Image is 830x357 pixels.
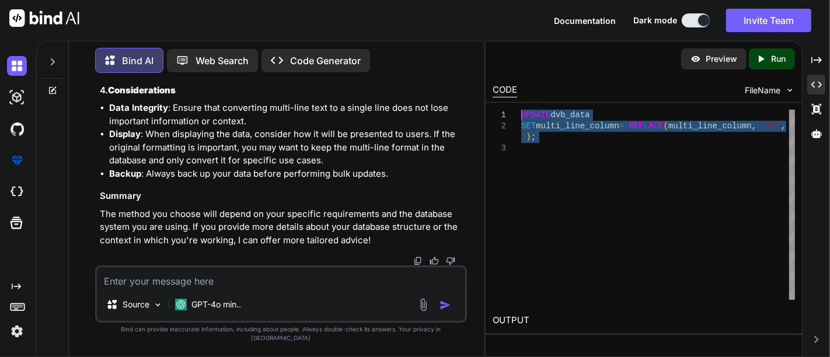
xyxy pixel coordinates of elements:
p: Preview [706,53,737,65]
span: , [782,121,786,131]
img: Pick Models [153,300,163,310]
img: premium [7,150,27,170]
h2: OUTPUT [486,307,802,334]
img: GPT-4o mini [175,299,187,310]
p: GPT-4o min.. [191,299,241,310]
p: Web Search [196,54,249,68]
span: , [752,121,756,131]
span: multi_line_column [668,121,752,131]
img: githubDark [7,119,27,139]
img: darkAi-studio [7,87,27,107]
img: like [430,256,439,265]
img: Bind AI [9,9,79,27]
img: cloudideIcon [7,182,27,202]
span: REPLACE [629,121,664,131]
img: icon [440,299,451,311]
h3: 4. [100,84,465,97]
span: ' [521,132,526,142]
li: : Always back up your data before performing bulk updates. [109,167,465,181]
button: Invite Team [726,9,811,32]
span: FileName [745,85,780,96]
span: = [619,121,624,131]
strong: Considerations [108,85,176,96]
img: darkChat [7,56,27,76]
p: Code Generator [290,54,361,68]
span: ( [664,121,668,131]
span: Documentation [554,16,616,26]
span: ) [526,132,531,142]
span: multi_line_column [536,121,620,131]
li: : When displaying the data, consider how it will be presented to users. If the original formattin... [109,128,465,167]
strong: Backup [109,168,141,179]
div: CODE [493,83,517,97]
img: settings [7,321,27,341]
button: Documentation [554,15,616,27]
div: 1 [493,110,506,121]
span: dvb_data [551,110,590,120]
strong: Display [109,128,141,139]
img: dislike [446,256,455,265]
p: Bind AI [122,54,154,68]
span: '\n' [762,121,782,131]
div: 3 [493,143,506,154]
h3: Summary [100,190,465,203]
strong: Data Integrity [109,102,168,113]
img: copy [413,256,423,265]
span: UPDATE [521,110,550,120]
img: chevron down [785,85,795,95]
span: Dark mode [633,15,677,26]
img: attachment [417,298,430,311]
p: Bind can provide inaccurate information, including about people. Always double-check its answers.... [95,325,467,342]
li: : Ensure that converting multi-line text to a single line does not lose important information or ... [109,101,465,128]
span: SET [521,121,536,131]
img: preview [690,54,701,64]
div: 2 [493,121,506,132]
span: ; [531,132,536,142]
p: The method you choose will depend on your specific requirements and the database system you are u... [100,208,465,247]
p: Run [771,53,786,65]
p: Source [123,299,149,310]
